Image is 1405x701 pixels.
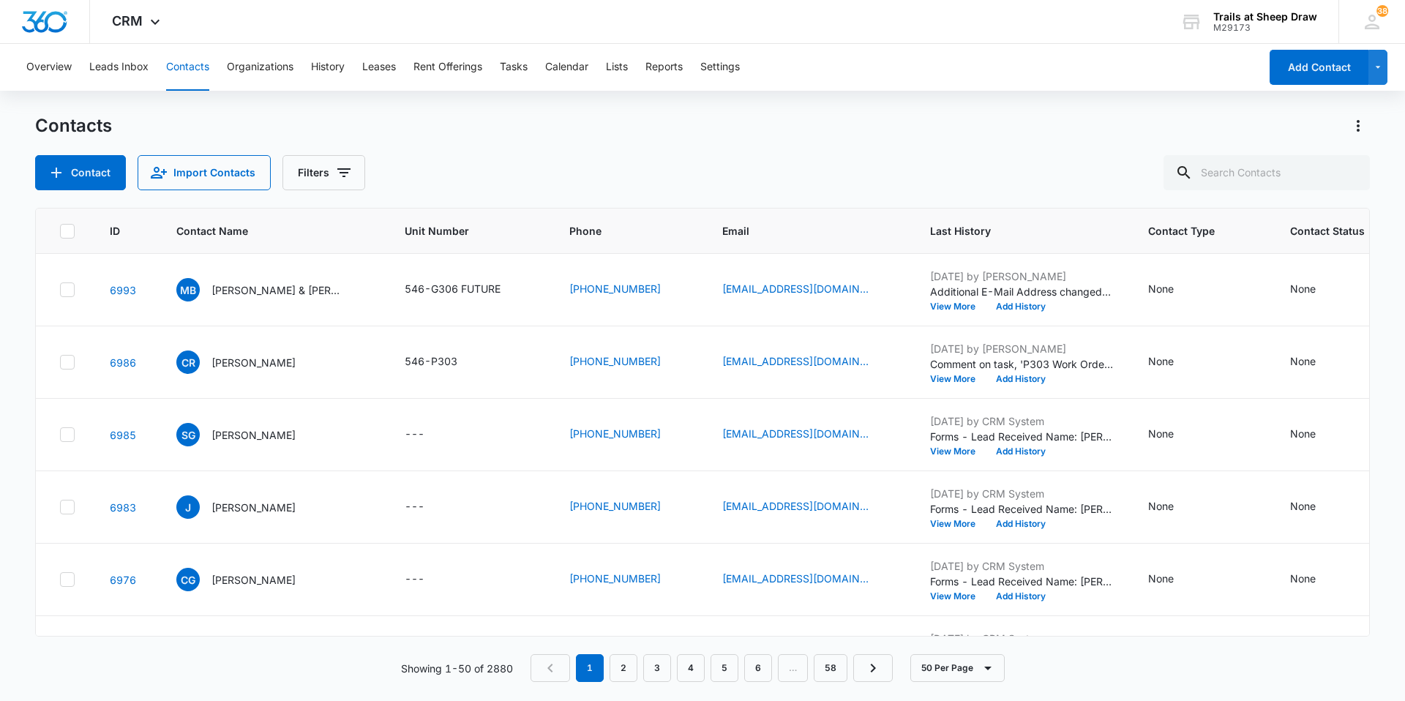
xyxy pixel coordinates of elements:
p: Forms - Lead Received Name: [PERSON_NAME] Email: [EMAIL_ADDRESS][DOMAIN_NAME] Phone: [PHONE_NUMBE... [930,574,1113,589]
button: Add History [986,447,1056,456]
span: Last History [930,223,1092,239]
div: None [1148,353,1174,369]
a: [EMAIL_ADDRESS][DOMAIN_NAME] [722,426,869,441]
div: 546-P303 [405,353,457,369]
div: Contact Type - None - Select to Edit Field [1148,353,1200,371]
p: [DATE] by [PERSON_NAME] [930,341,1113,356]
button: View More [930,592,986,601]
div: --- [405,571,424,588]
p: Forms - Lead Received Name: [PERSON_NAME] Email: [EMAIL_ADDRESS][DOMAIN_NAME] Phone: [PHONE_NUMBE... [930,501,1113,517]
p: [PERSON_NAME] [211,572,296,588]
p: Forms - Lead Received Name: [PERSON_NAME] Email: [EMAIL_ADDRESS][DOMAIN_NAME] Phone: [PHONE_NUMBE... [930,429,1113,444]
button: Leases [362,44,396,91]
div: Contact Name - Salma Gonzalez Morales - Select to Edit Field [176,423,322,446]
a: [EMAIL_ADDRESS][DOMAIN_NAME] [722,353,869,369]
a: Navigate to contact details page for Marie Bodda & Joel Hueber [110,284,136,296]
button: Overview [26,44,72,91]
button: Lists [606,44,628,91]
button: View More [930,375,986,383]
span: 38 [1376,5,1388,17]
div: None [1290,281,1316,296]
span: Contact Name [176,223,348,239]
div: Unit Number - - Select to Edit Field [405,498,451,516]
div: --- [405,426,424,443]
button: Add Contact [1270,50,1368,85]
div: Contact Name - Carter Gentry - Select to Edit Field [176,568,322,591]
span: Contact Status [1290,223,1376,239]
a: Navigate to contact details page for Salma Gonzalez Morales [110,429,136,441]
div: Unit Number - - Select to Edit Field [405,571,451,588]
div: None [1290,353,1316,369]
p: [DATE] by CRM System [930,486,1113,501]
a: [PHONE_NUMBER] [569,498,661,514]
div: --- [405,498,424,516]
button: Settings [700,44,740,91]
div: Phone - 7705612300 - Select to Edit Field [569,426,687,443]
button: Calendar [545,44,588,91]
div: Email - Reyescarla661@gmail.com - Select to Edit Field [722,353,895,371]
button: View More [930,520,986,528]
div: None [1290,426,1316,441]
div: Phone - 8157615365 - Select to Edit Field [569,281,687,299]
a: Page 58 [814,654,847,682]
span: Contact Type [1148,223,1234,239]
p: [DATE] by CRM System [930,631,1113,646]
p: [DATE] by [PERSON_NAME] [930,269,1113,284]
span: J [176,495,200,519]
div: Contact Type - None - Select to Edit Field [1148,426,1200,443]
a: Navigate to contact details page for Juan [110,501,136,514]
span: SG [176,423,200,446]
button: Leads Inbox [89,44,149,91]
div: Contact Type - None - Select to Edit Field [1148,498,1200,516]
a: [EMAIL_ADDRESS][DOMAIN_NAME] [722,281,869,296]
div: Email - Mbodda1@gmail.com - Select to Edit Field [722,281,895,299]
a: [PHONE_NUMBER] [569,426,661,441]
div: notifications count [1376,5,1388,17]
button: Actions [1346,114,1370,138]
p: [PERSON_NAME] [211,427,296,443]
div: account name [1213,11,1317,23]
div: Phone - 9705846039 - Select to Edit Field [569,353,687,371]
div: Unit Number - 546-P303 - Select to Edit Field [405,353,484,371]
a: Page 4 [677,654,705,682]
a: Page 5 [711,654,738,682]
div: Contact Status - None - Select to Edit Field [1290,353,1342,371]
div: Contact Status - None - Select to Edit Field [1290,571,1342,588]
p: Comment on task, 'P303 Work Order ' "W/d in unit " [930,356,1113,372]
p: Additional E-Mail Address changed to [EMAIL_ADDRESS][DOMAIN_NAME]. [930,284,1113,299]
span: CR [176,350,200,374]
div: 546-G306 FUTURE [405,281,501,296]
p: [PERSON_NAME] [211,500,296,515]
a: [PHONE_NUMBER] [569,571,661,586]
div: account id [1213,23,1317,33]
a: Navigate to contact details page for Carla Reyes [110,356,136,369]
div: None [1148,498,1174,514]
div: Phone - 3233265256 - Select to Edit Field [569,498,687,516]
div: Phone - 9707140822 - Select to Edit Field [569,571,687,588]
em: 1 [576,654,604,682]
p: Showing 1-50 of 2880 [401,661,513,676]
a: [PHONE_NUMBER] [569,281,661,296]
nav: Pagination [531,654,893,682]
div: Email - foodchemsdgm@gmail.com - Select to Edit Field [722,426,895,443]
p: [PERSON_NAME] & [PERSON_NAME] [211,282,343,298]
button: Reports [645,44,683,91]
input: Search Contacts [1164,155,1370,190]
p: [DATE] by CRM System [930,558,1113,574]
span: CG [176,568,200,591]
a: [EMAIL_ADDRESS][DOMAIN_NAME] [722,571,869,586]
div: Contact Type - None - Select to Edit Field [1148,281,1200,299]
div: None [1290,571,1316,586]
button: Rent Offerings [413,44,482,91]
div: Contact Status - None - Select to Edit Field [1290,281,1342,299]
div: None [1148,571,1174,586]
button: Tasks [500,44,528,91]
div: None [1148,426,1174,441]
div: Contact Name - Carla Reyes - Select to Edit Field [176,350,322,374]
button: Add History [986,375,1056,383]
button: Add Contact [35,155,126,190]
a: Page 3 [643,654,671,682]
span: Unit Number [405,223,534,239]
div: Email - cartelconsyruction.90@gmail.com - Select to Edit Field [722,498,895,516]
span: MB [176,278,200,301]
